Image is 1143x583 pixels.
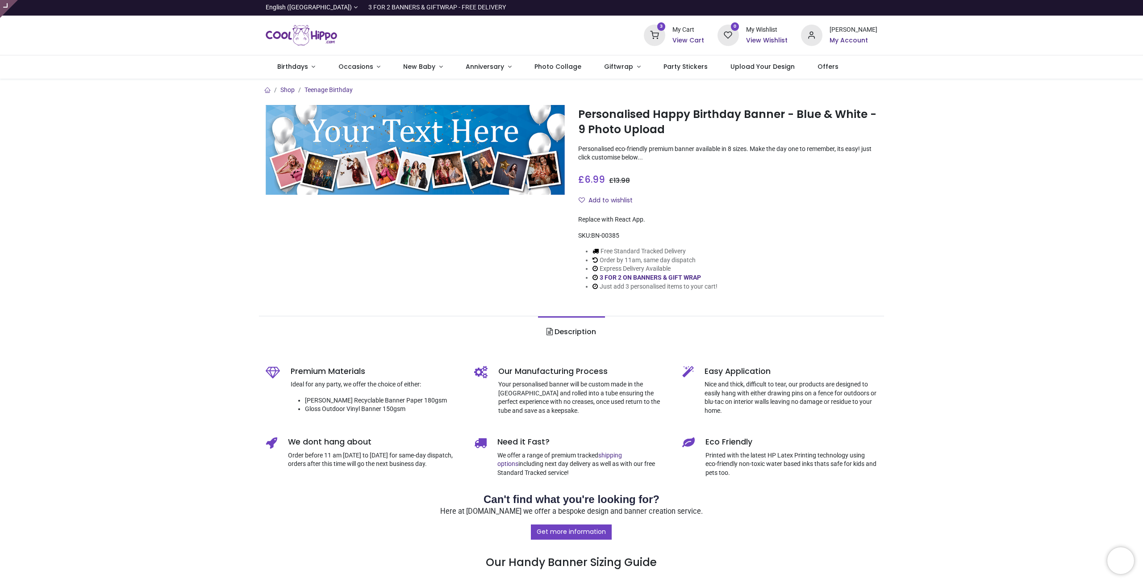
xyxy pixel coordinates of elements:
[718,31,739,38] a: 0
[578,145,877,162] p: Personalised eco-friendly premium banner available in 8 sizes. Make the day one to remember, its ...
[305,86,353,93] a: Teenage Birthday
[498,366,669,377] h5: Our Manufacturing Process
[1107,547,1134,574] iframe: Brevo live chat
[604,62,633,71] span: Giftwrap
[591,232,619,239] span: BN-00385
[498,380,669,415] p: Your personalised banner will be custom made in the [GEOGRAPHIC_DATA] and rolled into a tube ensu...
[592,264,718,273] li: Express Delivery Available
[613,176,630,185] span: 13.98
[579,197,585,203] i: Add to wishlist
[266,23,337,48] a: Logo of Cool Hippo
[705,366,877,377] h5: Easy Application
[690,3,877,12] iframe: Customer reviews powered by Trustpilot
[266,105,565,195] img: Personalised Happy Birthday Banner - Blue & White - 9 Photo Upload
[592,247,718,256] li: Free Standard Tracked Delivery
[578,173,605,186] span: £
[392,55,455,79] a: New Baby
[663,62,708,71] span: Party Stickers
[305,405,461,414] li: Gloss Outdoor Vinyl Banner 150gsm
[266,23,337,48] img: Cool Hippo
[497,436,669,448] h5: Need it Fast?
[705,436,877,448] h5: Eco Friendly
[592,55,652,79] a: Giftwrap
[305,396,461,405] li: [PERSON_NAME] Recyclable Banner Paper 180gsm
[280,86,295,93] a: Shop
[609,176,630,185] span: £
[291,366,461,377] h5: Premium Materials
[746,25,788,34] div: My Wishlist
[538,316,605,348] a: Description
[454,55,523,79] a: Anniversary
[592,256,718,265] li: Order by 11am, same day dispatch
[578,231,877,240] div: SKU:
[705,380,877,415] p: Nice and thick, difficult to tear, our products are designed to easily hang with either drawing p...
[368,3,506,12] div: 3 FOR 2 BANNERS & GIFTWRAP - FREE DELIVERY
[288,451,461,469] p: Order before 11 am [DATE] to [DATE] for same-day dispatch, orders after this time will go the nex...
[266,507,877,517] p: Here at [DOMAIN_NAME] we offer a bespoke design and banner creation service.
[497,451,669,478] p: We offer a range of premium tracked including next day delivery as well as with our free Standard...
[644,31,665,38] a: 3
[534,62,581,71] span: Photo Collage
[266,3,358,12] a: English ([GEOGRAPHIC_DATA])
[266,492,877,507] h2: Can't find what you're looking for?
[266,55,327,79] a: Birthdays
[584,173,605,186] span: 6.99
[266,524,877,570] h3: Our Handy Banner Sizing Guide
[592,282,718,291] li: Just add 3 personalised items to your cart!
[578,193,640,208] button: Add to wishlistAdd to wishlist
[338,62,373,71] span: Occasions
[731,22,739,31] sup: 0
[818,62,838,71] span: Offers
[730,62,795,71] span: Upload Your Design
[291,380,461,389] p: Ideal for any party, we offer the choice of either:
[600,274,701,281] a: 3 FOR 2 ON BANNERS & GIFT WRAP
[830,36,877,45] a: My Account
[531,524,612,540] a: Get more information
[672,36,704,45] a: View Cart
[288,436,461,448] h5: We dont hang about
[277,62,308,71] span: Birthdays
[327,55,392,79] a: Occasions
[830,25,877,34] div: [PERSON_NAME]
[746,36,788,45] a: View Wishlist
[657,22,666,31] sup: 3
[672,25,704,34] div: My Cart
[403,62,435,71] span: New Baby
[466,62,504,71] span: Anniversary
[578,215,877,224] div: Replace with React App.
[705,451,877,478] p: Printed with the latest HP Latex Printing technology using eco-friendly non-toxic water based ink...
[578,107,877,138] h1: Personalised Happy Birthday Banner - Blue & White - 9 Photo Upload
